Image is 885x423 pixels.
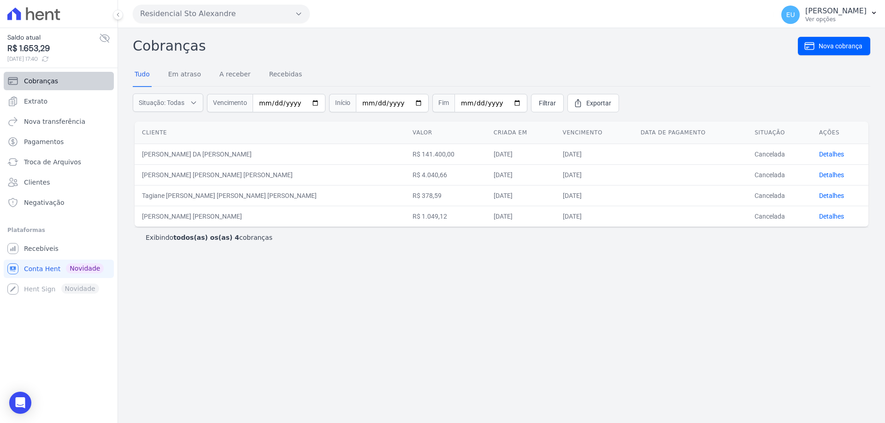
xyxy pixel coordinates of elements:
th: Cliente [135,122,405,144]
span: Nova cobrança [819,41,862,51]
td: Cancelada [747,164,812,185]
span: Fim [432,94,454,112]
td: R$ 1.049,12 [405,206,486,226]
td: R$ 141.400,00 [405,144,486,164]
p: [PERSON_NAME] [805,6,867,16]
div: Plataformas [7,225,110,236]
td: [DATE] [486,144,555,164]
span: Troca de Arquivos [24,157,81,167]
span: Conta Hent [24,264,60,273]
a: Detalhes [819,213,844,220]
td: Tagiane [PERSON_NAME] [PERSON_NAME] [PERSON_NAME] [135,185,405,206]
span: Filtrar [539,99,556,108]
span: Início [329,94,356,112]
span: Vencimento [207,94,253,112]
span: Situação: Todas [139,98,184,107]
td: [PERSON_NAME] [PERSON_NAME] [PERSON_NAME] [135,164,405,185]
span: Clientes [24,178,50,187]
button: Residencial Sto Alexandre [133,5,310,23]
a: Nova cobrança [798,37,870,55]
span: Novidade [66,263,104,273]
span: Recebíveis [24,244,59,253]
a: Detalhes [819,171,844,179]
a: Nova transferência [4,112,114,131]
td: [PERSON_NAME] [PERSON_NAME] [135,206,405,226]
a: Negativação [4,193,114,212]
td: [DATE] [555,206,633,226]
th: Situação [747,122,812,144]
span: Negativação [24,198,65,207]
a: Filtrar [531,94,564,112]
a: Recebidas [267,63,304,87]
td: [DATE] [555,164,633,185]
td: Cancelada [747,206,812,226]
a: Detalhes [819,151,844,158]
a: Extrato [4,92,114,110]
td: [DATE] [486,185,555,206]
a: Clientes [4,173,114,191]
th: Criada em [486,122,555,144]
a: Cobranças [4,72,114,90]
td: Cancelada [747,185,812,206]
td: [PERSON_NAME] DA [PERSON_NAME] [135,144,405,164]
td: [DATE] [555,144,633,164]
td: Cancelada [747,144,812,164]
p: Exibindo cobranças [146,233,272,242]
span: EU [786,12,795,18]
p: Ver opções [805,16,867,23]
a: Pagamentos [4,133,114,151]
span: Pagamentos [24,137,64,146]
div: Open Intercom Messenger [9,392,31,414]
a: Troca de Arquivos [4,153,114,171]
a: A receber [218,63,253,87]
span: Cobranças [24,76,58,86]
a: Em atraso [166,63,203,87]
span: Nova transferência [24,117,85,126]
th: Valor [405,122,486,144]
th: Vencimento [555,122,633,144]
a: Tudo [133,63,152,87]
span: R$ 1.653,29 [7,42,99,55]
a: Exportar [567,94,619,112]
span: Extrato [24,97,47,106]
td: [DATE] [486,164,555,185]
span: Saldo atual [7,33,99,42]
b: todos(as) os(as) 4 [173,234,239,241]
span: Exportar [586,99,611,108]
td: R$ 4.040,66 [405,164,486,185]
td: R$ 378,59 [405,185,486,206]
button: EU [PERSON_NAME] Ver opções [774,2,885,28]
a: Detalhes [819,192,844,199]
th: Ações [812,122,868,144]
th: Data de pagamento [633,122,747,144]
button: Situação: Todas [133,93,203,112]
td: [DATE] [486,206,555,226]
h2: Cobranças [133,35,798,56]
a: Recebíveis [4,239,114,258]
td: [DATE] [555,185,633,206]
span: [DATE] 17:40 [7,55,99,63]
a: Conta Hent Novidade [4,260,114,278]
nav: Sidebar [7,72,110,298]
